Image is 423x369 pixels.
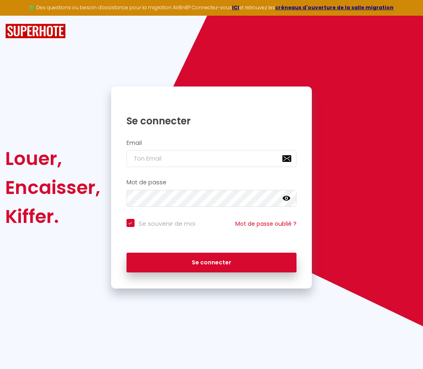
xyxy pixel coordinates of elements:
a: créneaux d'ouverture de la salle migration [275,4,394,11]
a: ICI [232,4,239,11]
img: SuperHote logo [5,24,66,39]
div: Kiffer. [5,202,100,231]
h1: Se connecter [126,115,297,127]
div: Louer, [5,144,100,173]
input: Ton Email [126,150,297,167]
h2: Mot de passe [126,179,297,186]
a: Mot de passe oublié ? [235,220,297,228]
button: Se connecter [126,253,297,273]
h2: Email [126,140,297,146]
div: Encaisser, [5,173,100,202]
